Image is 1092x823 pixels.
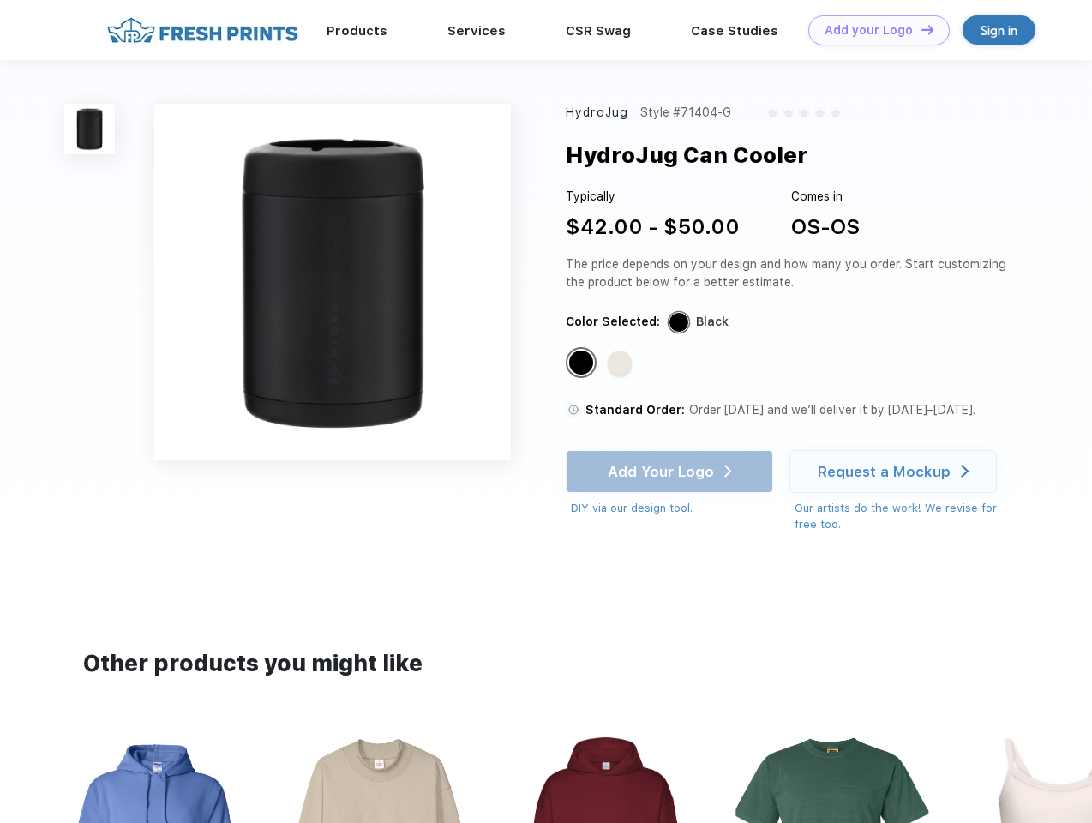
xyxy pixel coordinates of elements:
img: gray_star.svg [783,108,794,118]
div: The price depends on your design and how many you order. Start customizing the product below for ... [566,255,1013,291]
a: Sign in [963,15,1035,45]
div: $42.00 - $50.00 [566,212,740,243]
div: Our artists do the work! We revise for free too. [795,500,1013,533]
div: Style #71404-G [640,104,731,122]
div: HydroJug Can Cooler [566,139,807,171]
div: OS-OS [791,212,860,243]
img: white arrow [961,465,969,478]
img: gray_star.svg [799,108,809,118]
img: DT [921,25,933,34]
div: DIY via our design tool. [571,500,773,517]
img: standard order [566,402,581,418]
div: Other products you might like [83,647,1008,681]
span: Standard Order: [585,403,685,417]
div: Typically [566,188,740,206]
div: Black [569,351,593,375]
img: func=resize&h=640 [154,104,511,460]
a: Products [327,23,387,39]
span: Order [DATE] and we’ll deliver it by [DATE]–[DATE]. [689,403,975,417]
div: Cream [608,351,632,375]
img: func=resize&h=100 [64,104,115,154]
img: gray_star.svg [767,108,777,118]
div: Black [696,313,729,331]
img: fo%20logo%202.webp [102,15,303,45]
div: HydroJug [566,104,628,122]
img: gray_star.svg [814,108,825,118]
div: Add your Logo [825,23,913,38]
div: Color Selected: [566,313,660,331]
div: Request a Mockup [818,463,951,480]
div: Sign in [981,21,1017,40]
div: Comes in [791,188,860,206]
img: gray_star.svg [831,108,841,118]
